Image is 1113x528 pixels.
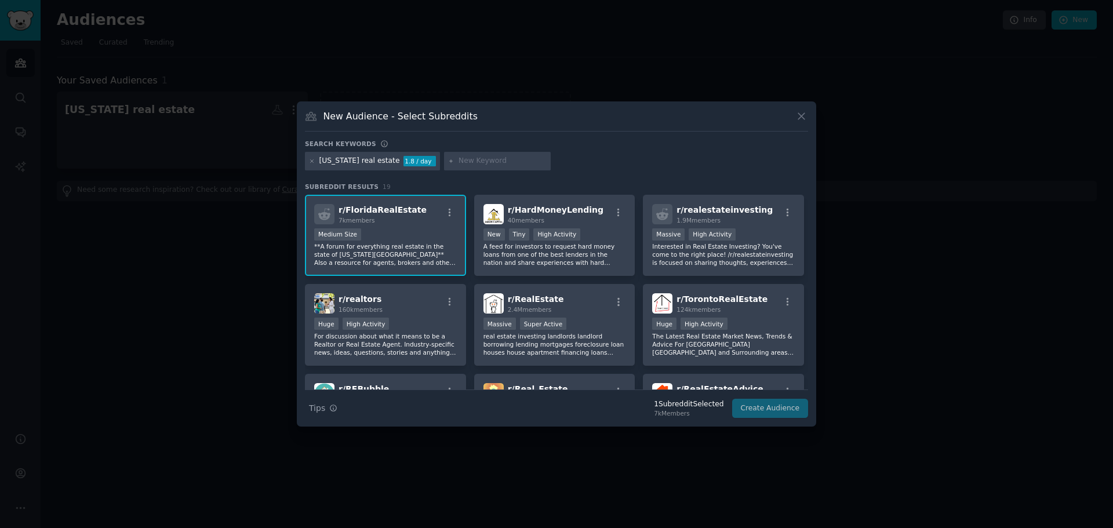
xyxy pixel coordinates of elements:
[654,399,723,410] div: 1 Subreddit Selected
[508,384,568,394] span: r/ Real_Estate
[483,332,626,356] p: real estate investing landlords landlord borrowing lending mortgages foreclosure loan houses hous...
[309,402,325,414] span: Tips
[652,318,676,330] div: Huge
[314,293,334,314] img: realtors
[314,242,457,267] p: **A forum for everything real estate in the state of [US_STATE][GEOGRAPHIC_DATA]** Also a resourc...
[652,383,672,403] img: RealEstateAdvice
[652,293,672,314] img: TorontoRealEstate
[483,204,504,224] img: HardMoneyLending
[339,205,427,214] span: r/ FloridaRealEstate
[508,306,552,313] span: 2.4M members
[483,383,504,403] img: Real_Estate
[483,293,504,314] img: RealEstate
[343,318,390,330] div: High Activity
[314,332,457,356] p: For discussion about what it means to be a Realtor or Real Estate Agent. Industry-specific news, ...
[314,318,339,330] div: Huge
[339,384,389,394] span: r/ REBubble
[676,306,721,313] span: 124k members
[652,228,685,241] div: Massive
[676,205,773,214] span: r/ realestateinvesting
[509,228,530,241] div: Tiny
[314,228,361,241] div: Medium Size
[681,318,728,330] div: High Activity
[483,228,505,241] div: New
[654,409,723,417] div: 7k Members
[305,183,379,191] span: Subreddit Results
[676,294,768,304] span: r/ TorontoRealEstate
[676,217,721,224] span: 1.9M members
[319,156,400,166] div: [US_STATE] real estate
[305,398,341,418] button: Tips
[314,383,334,403] img: REBubble
[533,228,580,241] div: High Activity
[652,332,795,356] p: The Latest Real Estate Market News, Trends & Advice For [GEOGRAPHIC_DATA] [GEOGRAPHIC_DATA] and S...
[520,318,567,330] div: Super Active
[508,294,564,304] span: r/ RealEstate
[403,156,436,166] div: 1.8 / day
[483,242,626,267] p: A feed for investors to request hard money loans from one of the best lenders in the nation and s...
[508,205,603,214] span: r/ HardMoneyLending
[323,110,478,122] h3: New Audience - Select Subreddits
[508,217,544,224] span: 40 members
[339,217,375,224] span: 7k members
[339,306,383,313] span: 160k members
[305,140,376,148] h3: Search keywords
[339,294,381,304] span: r/ realtors
[459,156,547,166] input: New Keyword
[383,183,391,190] span: 19
[689,228,736,241] div: High Activity
[676,384,763,394] span: r/ RealEstateAdvice
[652,242,795,267] p: Interested in Real Estate Investing? You've come to the right place! /r/realestateinvesting is fo...
[483,318,516,330] div: Massive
